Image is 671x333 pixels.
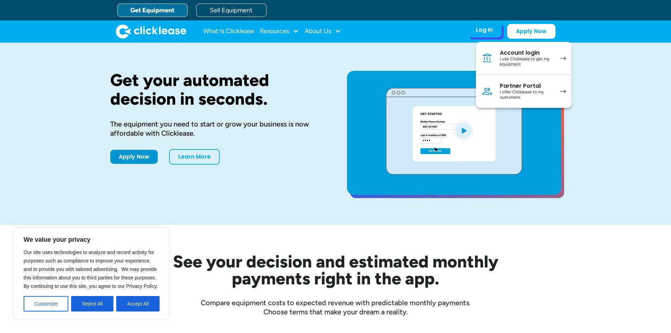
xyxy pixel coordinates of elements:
[110,119,324,138] div: The equipment you need to start or grow your business is now affordable with Clicklease.
[117,4,188,17] a: Get Equipment
[116,24,186,38] a: home
[203,24,254,38] a: What Is Clicklease
[116,24,186,38] img: Clicklease logo
[347,71,561,195] a: open lightbox
[24,296,68,312] button: Customize
[71,296,113,312] button: Reject All
[507,24,555,39] a: Apply Now
[305,24,341,38] div: About Us
[560,56,566,60] img: arrow
[560,90,566,93] img: arrow
[138,253,533,287] h2: See your decision and estimated monthly payments right in the app.
[24,249,158,289] span: Our site uses technologies to analyze and record activity for purposes such as compliance to impr...
[110,71,324,108] h1: Get your automated decision in seconds.
[260,24,299,38] div: Resources
[500,49,553,56] div: Account login
[476,42,572,75] a: Account loginI use Clicklease to get my equipment
[476,26,493,33] div: Log In
[24,235,160,244] p: We value your privacy
[110,298,561,316] div: Compare equipment costs to expected revenue with predictable monthly payments. Choose terms that ...
[14,228,169,319] div: We value your privacy
[476,42,572,108] nav: Log In
[500,82,553,90] div: Partner Portal
[481,86,493,97] img: Person icon
[454,121,473,140] img: Blue play button logo on a light blue circular background
[500,56,553,67] div: I use Clicklease to get my equipment
[169,149,220,165] a: Learn More
[476,75,572,108] a: Partner PortalI offer Clicklease to my customers.
[500,90,553,100] div: I offer Clicklease to my customers.
[481,53,493,64] img: Bank icon
[110,150,158,164] a: Apply Now
[196,4,267,17] a: Sell Equipment
[116,296,160,312] button: Accept All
